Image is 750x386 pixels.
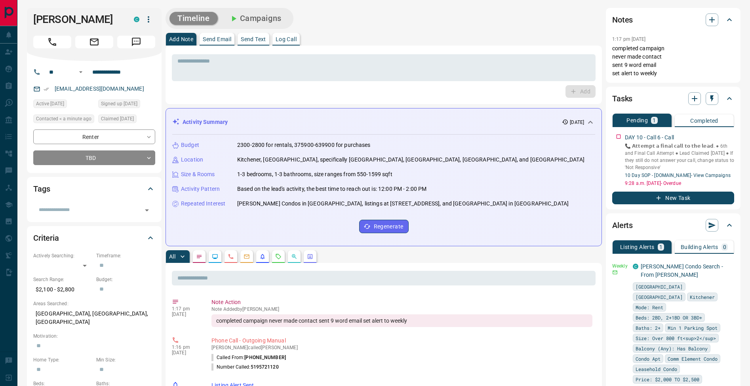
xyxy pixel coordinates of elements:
[625,143,734,171] p: 📞 𝗔𝘁𝘁𝗲𝗺𝗽𝘁 𝗮 𝗳𝗶𝗻𝗮𝗹 𝗰𝗮𝗹𝗹 𝘁𝗼 𝘁𝗵𝗲 𝗹𝗲𝗮𝗱. ● 6th and Final Call Attempt ‎● Lead Claimed [DATE] ● If they...
[612,92,632,105] h2: Tasks
[625,180,734,187] p: 9:28 a.m. [DATE] - Overdue
[211,314,592,327] div: completed campaign never made contact sent 9 word email set alert to weekly
[237,170,392,179] p: 1-3 bedrooms, 1-3 bathrooms, size ranges from 550-1599 sqft
[172,115,595,129] div: Activity Summary[DATE]
[690,293,715,301] span: Kitchener
[169,254,175,259] p: All
[291,253,297,260] svg: Opportunities
[636,375,699,383] span: Price: $2,000 TO $2,500
[221,12,289,25] button: Campaigns
[237,141,371,149] p: 2300-2800 for rentals, 375900-639900 for purchases
[33,183,50,195] h2: Tags
[101,100,137,108] span: Signed up [DATE]
[244,253,250,260] svg: Emails
[244,355,286,360] span: [PHONE_NUMBER]
[211,337,592,345] p: Phone Call - Outgoing Manual
[636,283,683,291] span: [GEOGRAPHIC_DATA]
[169,12,218,25] button: Timeline
[653,118,656,123] p: 1
[636,303,663,311] span: Mode: Rent
[620,244,655,250] p: Listing Alerts
[33,232,59,244] h2: Criteria
[237,156,584,164] p: Kitchener, [GEOGRAPHIC_DATA], specifically [GEOGRAPHIC_DATA], [GEOGRAPHIC_DATA], [GEOGRAPHIC_DATA...
[612,44,734,78] p: completed campaign never made contact sent 9 word email set alert to weekly
[181,200,225,208] p: Repeated Interest
[33,13,122,26] h1: [PERSON_NAME]
[237,185,426,193] p: Based on the lead's activity, the best time to reach out is: 12:00 PM - 2:00 PM
[668,324,718,332] span: Min 1 Parking Spot
[259,253,266,260] svg: Listing Alerts
[36,115,91,123] span: Contacted < a minute ago
[169,36,193,42] p: Add Note
[181,141,199,149] p: Budget
[612,216,734,235] div: Alerts
[612,262,628,270] p: Weekly
[33,99,94,110] div: Thu Jul 31 2025
[76,67,86,77] button: Open
[181,170,215,179] p: Size & Rooms
[668,355,718,363] span: Comm Element Condo
[172,350,200,356] p: [DATE]
[181,156,203,164] p: Location
[172,306,200,312] p: 1:17 pm
[203,36,231,42] p: Send Email
[570,119,584,126] p: [DATE]
[359,220,409,233] button: Regenerate
[96,276,155,283] p: Budget:
[641,263,723,278] a: [PERSON_NAME] Condo Search - From [PERSON_NAME]
[612,270,618,275] svg: Email
[659,244,662,250] p: 1
[612,219,633,232] h2: Alerts
[44,86,49,92] svg: Email Verified
[636,365,677,373] span: Leasehold Condo
[33,129,155,144] div: Renter
[36,100,64,108] span: Active [DATE]
[636,293,683,301] span: [GEOGRAPHIC_DATA]
[276,36,297,42] p: Log Call
[117,36,155,48] span: Message
[251,364,279,370] span: 5195721120
[636,314,702,321] span: Beds: 2BD, 2+1BD OR 3BD+
[96,356,155,363] p: Min Size:
[98,99,155,110] div: Fri Aug 09 2024
[625,133,674,142] p: DAY 10 - Call 6 - Call
[211,345,592,350] p: [PERSON_NAME] called [PERSON_NAME]
[33,114,94,125] div: Mon Aug 18 2025
[183,118,228,126] p: Activity Summary
[101,115,134,123] span: Claimed [DATE]
[612,10,734,29] div: Notes
[612,36,646,42] p: 1:17 pm [DATE]
[96,252,155,259] p: Timeframe:
[172,344,200,350] p: 1:16 pm
[626,118,648,123] p: Pending
[196,253,202,260] svg: Notes
[636,334,716,342] span: Size: Over 800 ft<sup>2</sup>
[625,173,731,178] a: 10 Day SOP - [DOMAIN_NAME]- View Campaigns
[33,307,155,329] p: [GEOGRAPHIC_DATA], [GEOGRAPHIC_DATA], [GEOGRAPHIC_DATA]
[33,283,92,296] p: $2,100 - $2,800
[33,333,155,340] p: Motivation:
[33,36,71,48] span: Call
[636,324,661,332] span: Baths: 2+
[307,253,313,260] svg: Agent Actions
[237,200,569,208] p: [PERSON_NAME] Condos in [GEOGRAPHIC_DATA], listings at [STREET_ADDRESS], and [GEOGRAPHIC_DATA] in...
[33,252,92,259] p: Actively Searching:
[636,355,661,363] span: Condo Apt
[33,179,155,198] div: Tags
[181,185,220,193] p: Activity Pattern
[275,253,282,260] svg: Requests
[633,264,638,269] div: condos.ca
[33,356,92,363] p: Home Type:
[33,228,155,247] div: Criteria
[33,150,155,165] div: TBD
[212,253,218,260] svg: Lead Browsing Activity
[681,244,718,250] p: Building Alerts
[33,276,92,283] p: Search Range:
[211,298,592,306] p: Note Action
[690,118,718,124] p: Completed
[241,36,266,42] p: Send Text
[723,244,726,250] p: 0
[98,114,155,125] div: Thu Jul 31 2025
[55,86,144,92] a: [EMAIL_ADDRESS][DOMAIN_NAME]
[211,363,279,371] p: Number Called:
